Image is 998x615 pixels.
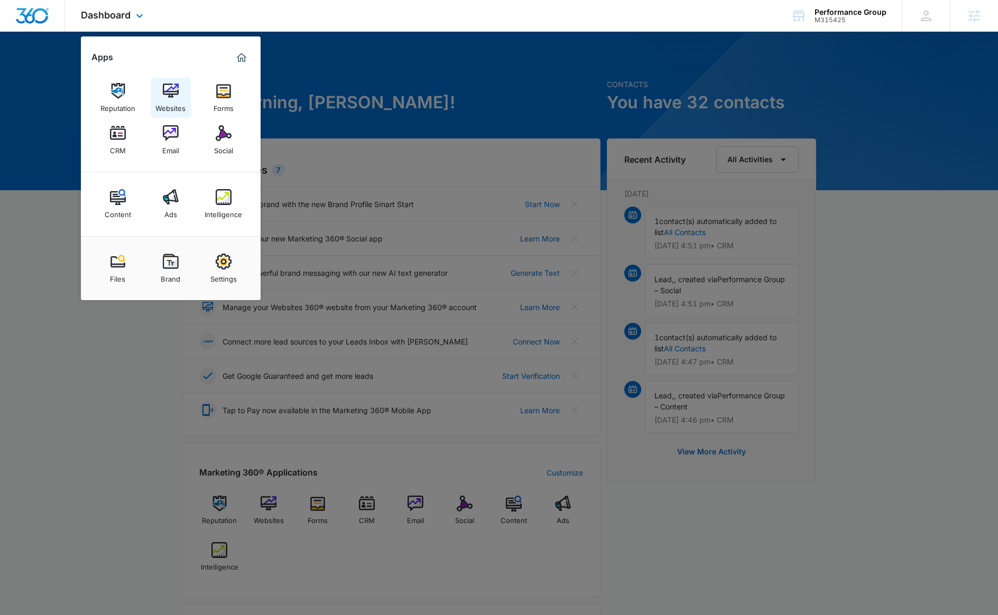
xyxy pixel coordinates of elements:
a: Reputation [98,78,138,118]
div: Brand [161,269,180,283]
div: Social [214,141,233,155]
div: Reputation [100,99,135,113]
a: Intelligence [204,184,244,224]
div: Ads [164,205,177,219]
span: Dashboard [81,10,131,21]
a: Websites [151,78,191,118]
div: Email [162,141,179,155]
div: Forms [214,99,234,113]
a: Settings [204,248,244,288]
h2: Apps [91,52,113,62]
div: CRM [110,141,126,155]
a: Brand [151,248,191,288]
a: Files [98,248,138,288]
div: account name [815,8,886,16]
a: Forms [204,78,244,118]
a: Email [151,120,191,160]
div: Files [110,269,125,283]
div: Intelligence [205,205,242,219]
div: Content [105,205,131,219]
div: Settings [210,269,237,283]
a: Content [98,184,138,224]
a: CRM [98,120,138,160]
a: Social [204,120,244,160]
div: Websites [155,99,186,113]
a: Marketing 360® Dashboard [233,49,250,66]
div: account id [815,16,886,24]
a: Ads [151,184,191,224]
